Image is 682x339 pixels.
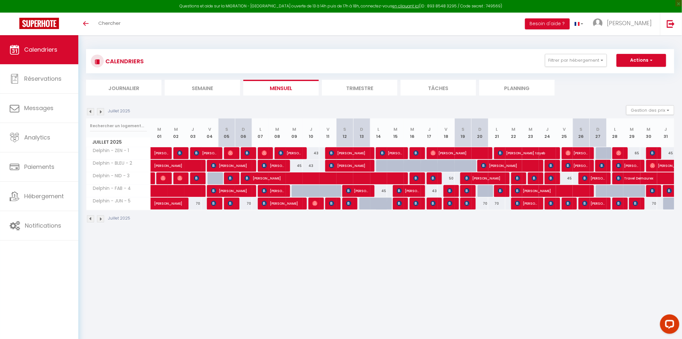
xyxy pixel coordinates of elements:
span: [PERSON_NAME] [650,159,680,172]
button: Besoin d'aide ? [525,18,570,29]
th: 05 [218,118,235,147]
span: [PERSON_NAME] [616,159,638,172]
span: Chercher [98,20,121,26]
span: [PERSON_NAME] [177,172,183,184]
span: [PERSON_NAME] [549,159,554,172]
span: [PERSON_NAME] [329,159,368,172]
abbr: V [563,126,566,132]
th: 11 [319,118,336,147]
span: [PERSON_NAME] [228,147,233,159]
abbr: M [411,126,414,132]
span: Delphin - NID - 3 [87,172,132,180]
abbr: M [157,126,161,132]
abbr: L [259,126,261,132]
span: [PERSON_NAME] [329,147,368,159]
span: [PERSON_NAME] [211,185,250,197]
th: 22 [505,118,522,147]
span: [PERSON_NAME] [154,156,199,169]
li: Trimestre [322,80,397,96]
th: 14 [370,118,387,147]
span: [PERSON_NAME] [464,185,470,197]
span: [PERSON_NAME] [262,185,284,197]
span: [PERSON_NAME] [329,197,335,210]
p: Juillet 2025 [108,108,130,114]
th: 18 [438,118,454,147]
th: 07 [252,118,269,147]
abbr: L [378,126,380,132]
span: Delphin - FAB - 4 [87,185,133,192]
span: [PERSON_NAME] [194,147,216,159]
a: ... [PERSON_NAME] [588,13,660,35]
span: [PERSON_NAME] [414,197,419,210]
span: Delphin - ZEN - 1 [87,147,131,154]
th: 23 [522,118,539,147]
th: 28 [607,118,623,147]
div: 70 [640,198,657,210]
abbr: V [326,126,329,132]
span: [PERSON_NAME] [633,197,638,210]
abbr: J [310,126,312,132]
abbr: L [496,126,498,132]
div: 50 [438,172,454,184]
span: [PERSON_NAME] [481,159,537,172]
th: 29 [623,118,640,147]
span: MONGO-[PERSON_NAME] [447,185,453,197]
span: [PERSON_NAME] [380,147,402,159]
abbr: D [478,126,482,132]
iframe: LiveChat chat widget [655,312,682,339]
span: [PERSON_NAME] EL BADRI [154,144,169,156]
abbr: J [191,126,194,132]
th: 13 [353,118,370,147]
span: [PERSON_NAME] [582,197,605,210]
span: [PERSON_NAME] [431,172,436,184]
div: 70 [472,198,488,210]
th: 10 [303,118,319,147]
span: [PERSON_NAME] [607,19,652,27]
a: [PERSON_NAME] [151,172,154,185]
abbr: J [546,126,549,132]
span: [PERSON_NAME] [346,197,352,210]
span: Paiements [24,163,54,171]
span: Delphin - JUN - 5 [87,198,132,205]
div: 65 [623,147,640,159]
th: 26 [573,118,589,147]
a: en cliquant ici [393,3,419,9]
div: 45 [657,147,674,159]
img: logout [667,20,675,28]
span: Delphin - BLEU - 2 [87,160,134,167]
a: Chercher [93,13,125,35]
abbr: J [665,126,667,132]
span: [PERSON_NAME] [414,147,419,159]
span: [PERSON_NAME] [515,197,537,210]
abbr: J [428,126,431,132]
span: [PERSON_NAME] [414,172,419,184]
abbr: D [360,126,363,132]
th: 15 [387,118,404,147]
th: 31 [657,118,674,147]
th: 30 [640,118,657,147]
th: 21 [488,118,505,147]
span: [PERSON_NAME] [177,147,183,159]
span: [PERSON_NAME] [549,197,554,210]
abbr: L [614,126,616,132]
abbr: D [242,126,245,132]
span: Notifications [25,221,61,230]
abbr: M [529,126,532,132]
abbr: S [225,126,228,132]
abbr: M [512,126,516,132]
span: Calendriers [24,46,57,54]
li: Mensuel [243,80,319,96]
abbr: M [630,126,634,132]
div: 70 [184,198,201,210]
abbr: M [275,126,279,132]
span: [PERSON_NAME] [650,185,656,197]
span: [PERSON_NAME] [599,159,605,172]
div: 70 [488,198,505,210]
th: 12 [336,118,353,147]
span: [PERSON_NAME] [582,172,605,184]
abbr: S [343,126,346,132]
span: [PERSON_NAME] [447,197,453,210]
th: 04 [201,118,218,147]
span: [PERSON_NAME] [650,147,656,159]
